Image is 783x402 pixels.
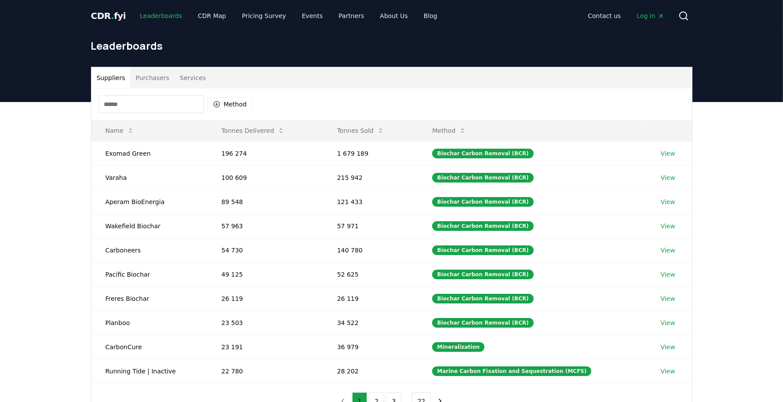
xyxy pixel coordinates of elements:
button: Method [425,122,473,139]
div: Biochar Carbon Removal (BCR) [432,173,533,183]
td: 22 780 [208,359,323,383]
a: View [661,318,675,327]
a: View [661,246,675,255]
a: Partners [331,8,371,24]
td: Pacific Biochar [91,262,208,286]
a: View [661,270,675,279]
td: Aperam BioEnergia [91,190,208,214]
td: CarbonCure [91,335,208,359]
td: 121 433 [323,190,419,214]
button: Tonnes Sold [330,122,391,139]
a: View [661,173,675,182]
nav: Main [133,8,444,24]
td: 54 730 [208,238,323,262]
td: 49 125 [208,262,323,286]
td: 26 119 [208,286,323,311]
span: . [111,11,114,21]
td: Varaha [91,165,208,190]
div: Biochar Carbon Removal (BCR) [432,149,533,158]
a: Leaderboards [133,8,189,24]
div: Biochar Carbon Removal (BCR) [432,294,533,303]
a: View [661,222,675,230]
a: View [661,343,675,351]
div: Marine Carbon Fixation and Sequestration (MCFS) [432,366,591,376]
span: CDR fyi [91,11,126,21]
a: View [661,149,675,158]
button: Tonnes Delivered [215,122,292,139]
td: Freres Biochar [91,286,208,311]
td: Planboo [91,311,208,335]
a: CDR Map [191,8,233,24]
td: 1 679 189 [323,141,419,165]
td: 57 971 [323,214,419,238]
td: Carboneers [91,238,208,262]
button: Suppliers [91,67,131,88]
div: Biochar Carbon Removal (BCR) [432,245,533,255]
button: Name [98,122,141,139]
td: Running Tide | Inactive [91,359,208,383]
td: 215 942 [323,165,419,190]
a: Events [295,8,330,24]
div: Biochar Carbon Removal (BCR) [432,221,533,231]
span: Log in [637,11,664,20]
td: 52 625 [323,262,419,286]
button: Purchasers [130,67,175,88]
td: 28 202 [323,359,419,383]
td: 23 503 [208,311,323,335]
nav: Main [581,8,671,24]
td: 23 191 [208,335,323,359]
td: Exomad Green [91,141,208,165]
td: 26 119 [323,286,419,311]
div: Biochar Carbon Removal (BCR) [432,270,533,279]
td: 34 522 [323,311,419,335]
div: Mineralization [432,342,484,352]
td: Wakefield Biochar [91,214,208,238]
td: 100 609 [208,165,323,190]
a: View [661,294,675,303]
a: View [661,197,675,206]
a: Blog [417,8,444,24]
a: View [661,367,675,376]
td: 89 548 [208,190,323,214]
a: Pricing Survey [235,8,293,24]
td: 57 963 [208,214,323,238]
td: 36 979 [323,335,419,359]
td: 140 780 [323,238,419,262]
div: Biochar Carbon Removal (BCR) [432,197,533,207]
a: Log in [630,8,671,24]
div: Biochar Carbon Removal (BCR) [432,318,533,328]
td: 196 274 [208,141,323,165]
a: About Us [373,8,415,24]
h1: Leaderboards [91,39,692,53]
a: Contact us [581,8,628,24]
a: CDR.fyi [91,10,126,22]
button: Method [208,97,253,111]
button: Services [175,67,211,88]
